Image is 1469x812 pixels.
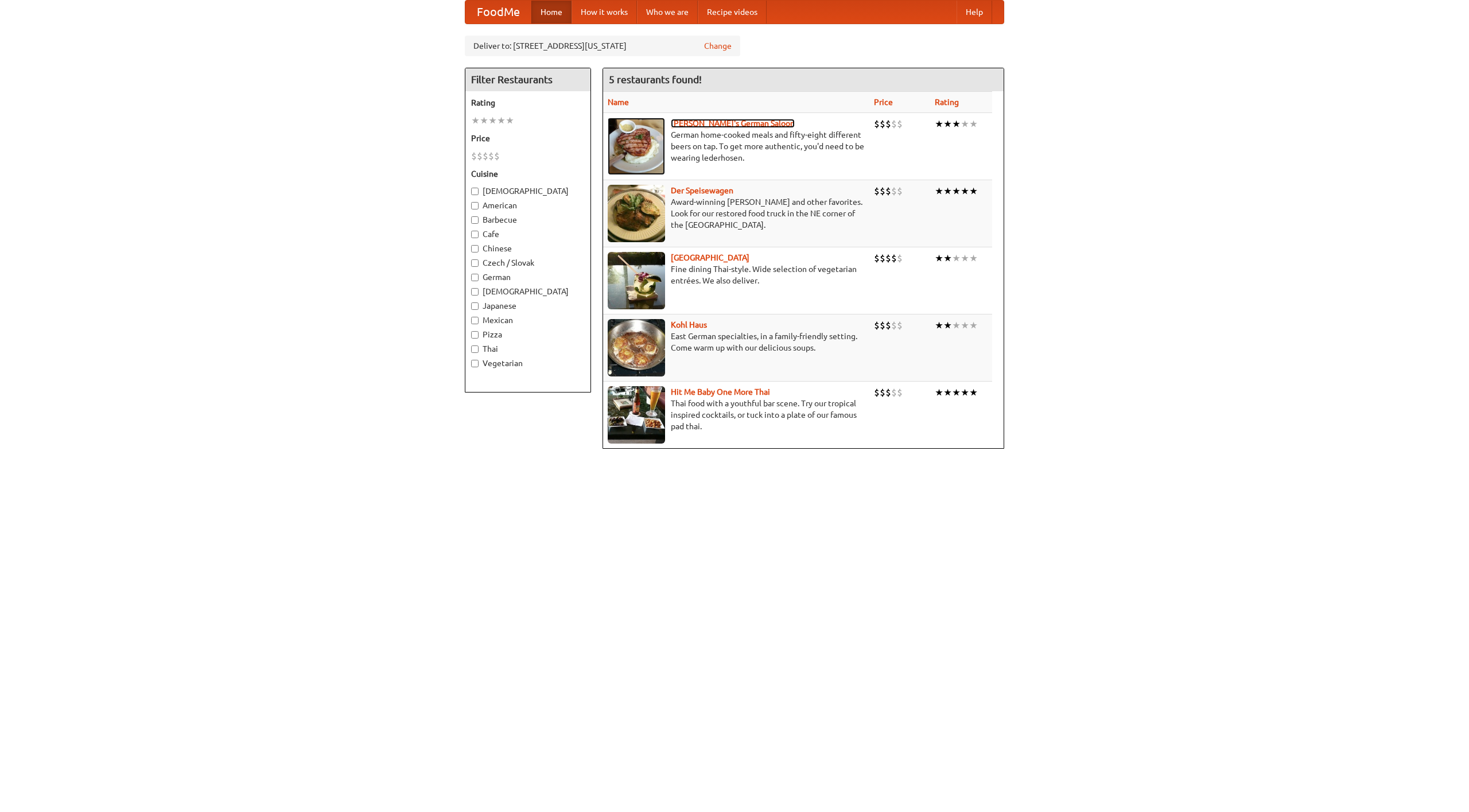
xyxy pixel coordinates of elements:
li: $ [897,386,903,399]
a: [GEOGRAPHIC_DATA] [671,253,749,262]
li: $ [897,185,903,197]
li: ★ [952,185,961,197]
input: Thai [471,345,479,353]
li: $ [874,386,880,399]
label: Czech / Slovak [471,257,585,269]
li: $ [885,319,891,332]
li: $ [477,150,483,162]
p: Thai food with a youthful bar scene. Try our tropical inspired cocktails, or tuck into a plate of... [608,398,865,432]
a: Hit Me Baby One More Thai [671,387,770,397]
li: $ [891,319,897,332]
input: Vegetarian [471,360,479,367]
p: Fine dining Thai-style. Wide selection of vegetarian entrées. We also deliver. [608,263,865,286]
li: $ [880,185,885,197]
li: ★ [943,185,952,197]
li: $ [488,150,494,162]
li: ★ [506,114,514,127]
li: $ [891,386,897,399]
a: Help [957,1,992,24]
li: ★ [488,114,497,127]
a: Change [704,40,732,52]
li: $ [874,319,880,332]
li: ★ [935,118,943,130]
b: Der Speisewagen [671,186,733,195]
h5: Rating [471,97,585,108]
a: Kohl Haus [671,320,707,329]
li: $ [885,252,891,265]
li: $ [483,150,488,162]
li: ★ [969,185,978,197]
li: $ [880,118,885,130]
input: Pizza [471,331,479,339]
li: ★ [969,386,978,399]
li: $ [891,118,897,130]
a: [PERSON_NAME]'s German Saloon [671,119,795,128]
label: Cafe [471,228,585,240]
li: ★ [935,319,943,332]
img: babythai.jpg [608,386,665,444]
li: $ [885,386,891,399]
li: $ [874,185,880,197]
label: Japanese [471,300,585,312]
input: American [471,202,479,209]
a: Recipe videos [698,1,767,24]
li: $ [891,252,897,265]
li: $ [891,185,897,197]
li: $ [897,319,903,332]
li: ★ [952,319,961,332]
label: Mexican [471,314,585,326]
img: esthers.jpg [608,118,665,175]
li: $ [494,150,500,162]
p: German home-cooked meals and fifty-eight different beers on tap. To get more authentic, you'd nee... [608,129,865,164]
a: FoodMe [465,1,531,24]
li: $ [897,252,903,265]
li: $ [885,118,891,130]
input: German [471,274,479,281]
label: [DEMOGRAPHIC_DATA] [471,286,585,297]
li: $ [885,185,891,197]
li: ★ [935,386,943,399]
a: Name [608,98,629,107]
ng-pluralize: 5 restaurants found! [609,74,702,85]
input: Mexican [471,317,479,324]
li: ★ [943,252,952,265]
label: Vegetarian [471,358,585,369]
h4: Filter Restaurants [465,68,590,91]
li: ★ [969,118,978,130]
li: $ [874,118,880,130]
input: Japanese [471,302,479,310]
li: ★ [943,319,952,332]
li: ★ [952,252,961,265]
label: German [471,271,585,283]
label: Pizza [471,329,585,340]
a: Home [531,1,572,24]
li: ★ [943,118,952,130]
label: Thai [471,343,585,355]
li: $ [880,252,885,265]
li: $ [897,118,903,130]
li: ★ [961,185,969,197]
div: Deliver to: [STREET_ADDRESS][US_STATE] [465,36,740,56]
li: ★ [969,319,978,332]
h5: Cuisine [471,168,585,180]
li: ★ [480,114,488,127]
input: [DEMOGRAPHIC_DATA] [471,288,479,296]
a: How it works [572,1,637,24]
input: Czech / Slovak [471,259,479,267]
li: ★ [952,118,961,130]
li: ★ [961,252,969,265]
li: ★ [935,252,943,265]
img: satay.jpg [608,252,665,309]
li: ★ [961,118,969,130]
p: Award-winning [PERSON_NAME] and other favorites. Look for our restored food truck in the NE corne... [608,196,865,231]
li: ★ [952,386,961,399]
a: Who we are [637,1,698,24]
input: Chinese [471,245,479,252]
h5: Price [471,133,585,144]
input: [DEMOGRAPHIC_DATA] [471,188,479,195]
input: Barbecue [471,216,479,224]
li: ★ [961,319,969,332]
